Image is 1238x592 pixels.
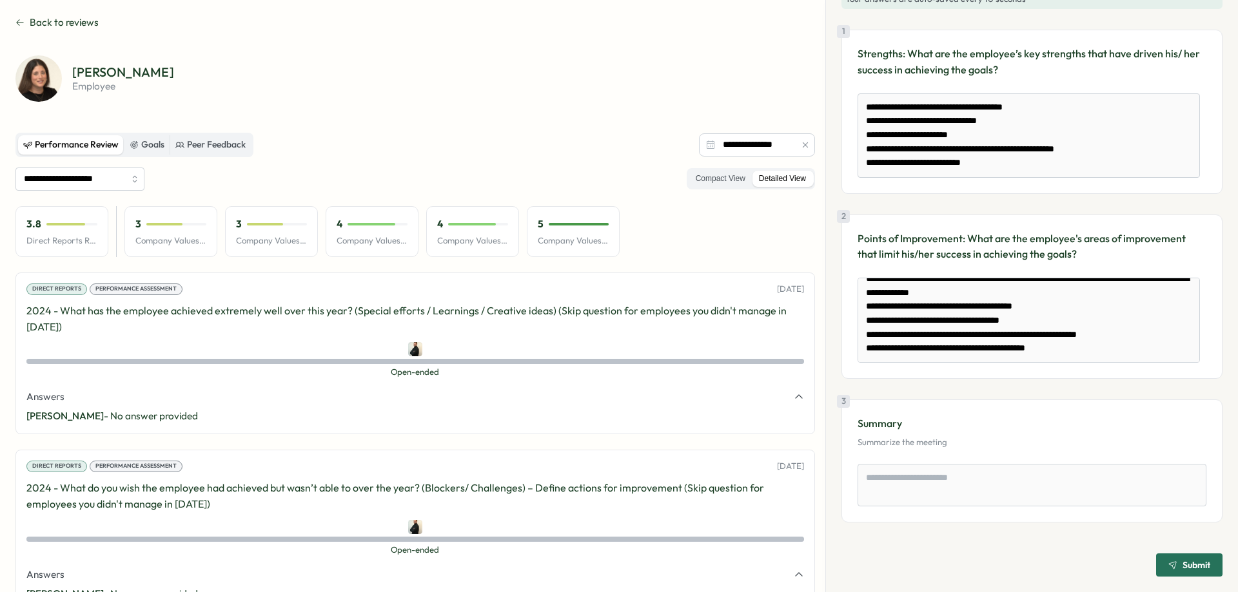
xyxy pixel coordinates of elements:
p: Company Values - Professionalism [135,235,206,247]
span: Answers [26,568,64,582]
p: Company Values - Collaboration [538,235,609,247]
p: Points of Improvement: What are the employee's areas of improvement that limit his/her success in... [858,231,1206,263]
p: 4 [337,217,342,231]
span: Open-ended [26,544,804,556]
p: 3 [135,217,141,231]
img: Jonathan Hauptmann [408,342,422,356]
p: [DATE] [777,461,804,472]
div: 2 [837,210,850,223]
p: 2024 - What has the employee achieved extremely well over this year? (Special efforts / Learnings... [26,303,804,335]
p: Strengths: What are the employee’s key strengths that have driven his/ her success in achieving t... [858,46,1206,78]
p: Company Values - Trust [337,235,408,247]
button: Submit [1156,553,1223,577]
div: Performance Assessment [90,461,182,472]
p: [PERSON_NAME] [72,66,174,79]
img: Adi Doron [15,55,62,102]
button: Back to reviews [15,15,99,30]
p: employee [72,81,174,91]
p: Company Values - Innovation [236,235,307,247]
div: Performance Review [23,138,119,152]
img: Jonathan Hauptmann [408,520,422,534]
p: [DATE] [777,283,804,295]
span: Submit [1183,560,1210,569]
p: Summarize the meeting [858,437,1206,448]
div: Goals [130,138,164,152]
div: 3 [837,395,850,408]
p: Direct Reports Review Avg [26,235,97,247]
label: Compact View [689,171,752,187]
span: Answers [26,390,64,404]
div: Performance Assessment [90,283,182,295]
div: Peer Feedback [175,138,246,152]
label: Detailed View [752,171,812,187]
div: Direct Reports [26,461,87,472]
p: - No answer provided [26,409,804,423]
button: Answers [26,390,804,404]
span: Open-ended [26,367,804,378]
p: Summary [858,415,1206,432]
div: Direct Reports [26,283,87,295]
p: 3.8 [26,217,41,231]
p: Company Values - Ambition [437,235,508,247]
p: 5 [538,217,544,231]
p: 3 [236,217,242,231]
span: [PERSON_NAME] [26,410,104,422]
span: Back to reviews [30,15,99,30]
p: 2024 - What do you wish the employee had achieved but wasn’t able to over the year? (Blockers/ Ch... [26,480,804,512]
button: Answers [26,568,804,582]
div: 1 [837,25,850,38]
p: 4 [437,217,443,231]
